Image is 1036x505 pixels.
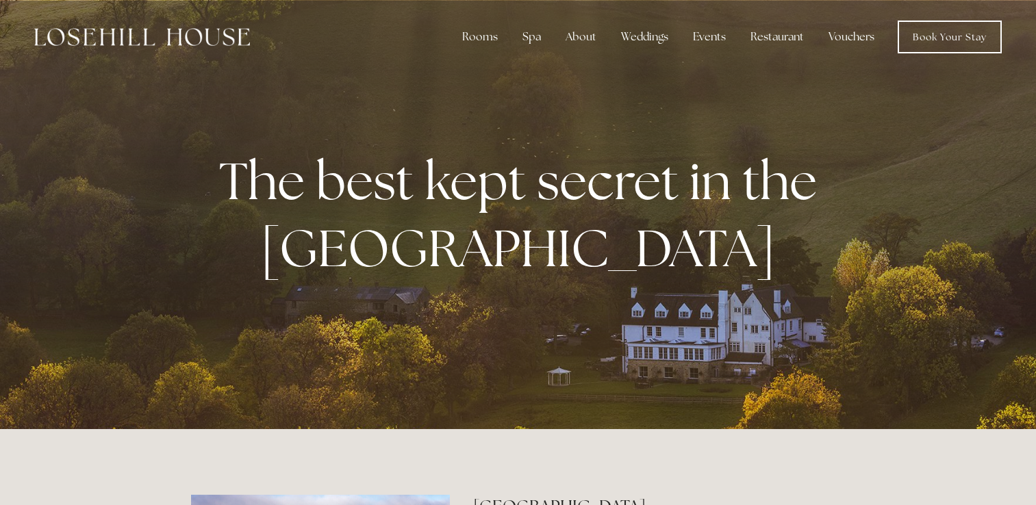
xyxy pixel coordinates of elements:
div: Weddings [610,23,679,51]
strong: The best kept secret in the [GEOGRAPHIC_DATA] [219,147,828,281]
img: Losehill House [34,28,250,46]
div: About [555,23,607,51]
div: Spa [511,23,552,51]
div: Restaurant [740,23,815,51]
div: Events [682,23,737,51]
a: Book Your Stay [898,21,1002,53]
div: Rooms [451,23,509,51]
a: Vouchers [818,23,885,51]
